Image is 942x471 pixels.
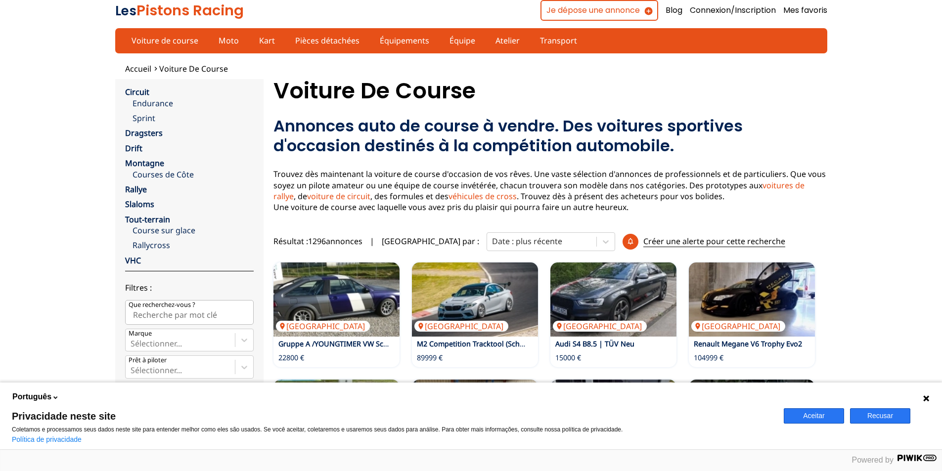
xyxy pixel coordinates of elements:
[553,321,647,332] p: [GEOGRAPHIC_DATA]
[289,32,366,49] a: Pièces détachées
[852,456,894,464] span: Powered by
[12,391,51,402] span: Português
[129,329,152,338] p: Marque
[125,86,149,97] a: Circuit
[12,435,82,443] a: Política de privacidade
[690,5,776,16] a: Connexion/Inscription
[125,199,154,210] a: Slaloms
[273,262,400,337] a: Gruppe A /YOUNGTIMER VW Scirocco GT2 -16V Wagenpass[GEOGRAPHIC_DATA]
[125,63,151,74] a: Accueil
[691,321,785,332] p: [GEOGRAPHIC_DATA]
[412,262,538,337] img: M2 Competition Tracktool (Schweißzelle,Drexler...)
[373,32,436,49] a: Équipements
[131,366,133,375] input: Prêt à piloterSélectionner...
[159,63,228,74] a: Voiture de course
[12,411,772,421] span: Privacidade neste site
[133,225,254,236] a: Course sur glace
[125,214,170,225] a: Tout-terrain
[133,240,254,251] a: Rallycross
[412,262,538,337] a: M2 Competition Tracktool (Schweißzelle,Drexler...)[GEOGRAPHIC_DATA]
[115,0,244,20] a: LesPistons Racing
[273,116,827,156] h2: Annonces auto de course à vendre. Des voitures sportives d'occasion destinés à la compétition aut...
[555,339,634,348] a: Audi S4 B8.5 | TÜV Neu
[273,262,400,337] img: Gruppe A /YOUNGTIMER VW Scirocco GT2 -16V Wagenpass
[133,169,254,180] a: Courses de Côte
[125,282,254,293] p: Filtres :
[273,79,827,103] h1: Voiture de course
[370,236,374,247] span: |
[131,339,133,348] input: MarqueSélectionner...
[449,191,517,202] a: véhicules de cross
[253,32,281,49] a: Kart
[555,353,581,363] p: 15000 €
[694,339,802,348] a: Renault Megane V6 Trophy Evo2
[489,32,526,49] a: Atelier
[550,380,676,454] a: Audi R8 GT4 LMS EVO II[GEOGRAPHIC_DATA]
[417,353,443,363] p: 89999 €
[125,128,163,138] a: Dragsters
[417,339,585,348] a: M2 Competition Tracktool (Schweißzelle,Drexler...)
[273,380,400,454] a: BMW M3 E46 Unfall[GEOGRAPHIC_DATA]
[125,184,147,195] a: Rallye
[12,426,772,433] p: Coletamos e processamos seus dados neste site para entender melhor como eles são usados. Se você ...
[689,380,815,454] a: Ford Sportka Anfänger Tracktool 1.6 95PS[GEOGRAPHIC_DATA]
[125,32,205,49] a: Voiture de course
[133,98,254,109] a: Endurance
[273,169,827,213] p: Trouvez dès maintenant la voiture de course d'occasion de vos rêves. Une vaste sélection d'annonc...
[129,300,195,309] p: Que recherchez-vous ?
[276,321,370,332] p: [GEOGRAPHIC_DATA]
[133,113,254,124] a: Sprint
[382,236,479,247] p: [GEOGRAPHIC_DATA] par :
[273,380,400,454] img: BMW M3 E46 Unfall
[689,380,815,454] img: Ford Sportka Anfänger Tracktool 1.6 95PS
[694,353,723,363] p: 104999 €
[412,380,538,454] a: Ford Fiesta ST 150 Motorsport[GEOGRAPHIC_DATA]
[550,380,676,454] img: Audi R8 GT4 LMS EVO II
[125,158,164,169] a: Montagne
[783,5,827,16] a: Mes favoris
[125,300,254,325] input: Que recherchez-vous ?
[273,236,362,247] span: Résultat : 1296 annonces
[550,262,676,337] img: Audi S4 B8.5 | TÜV Neu
[129,356,167,365] p: Prêt à piloter
[443,32,482,49] a: Équipe
[212,32,245,49] a: Moto
[115,2,136,20] span: Les
[689,262,815,337] img: Renault Megane V6 Trophy Evo2
[278,339,476,348] a: Gruppe A /YOUNGTIMER VW Scirocco GT2 -16V Wagenpass
[278,353,304,363] p: 22800 €
[784,408,844,424] button: Aceitar
[125,255,141,266] a: VHC
[550,262,676,337] a: Audi S4 B8.5 | TÜV Neu[GEOGRAPHIC_DATA]
[412,380,538,454] img: Ford Fiesta ST 150 Motorsport
[414,321,508,332] p: [GEOGRAPHIC_DATA]
[125,143,142,154] a: Drift
[534,32,583,49] a: Transport
[643,236,785,247] p: Créer une alerte pour cette recherche
[850,408,910,424] button: Recusar
[689,262,815,337] a: Renault Megane V6 Trophy Evo2[GEOGRAPHIC_DATA]
[666,5,682,16] a: Blog
[307,191,370,202] a: voiture de circuit
[273,180,805,202] a: voitures de rallye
